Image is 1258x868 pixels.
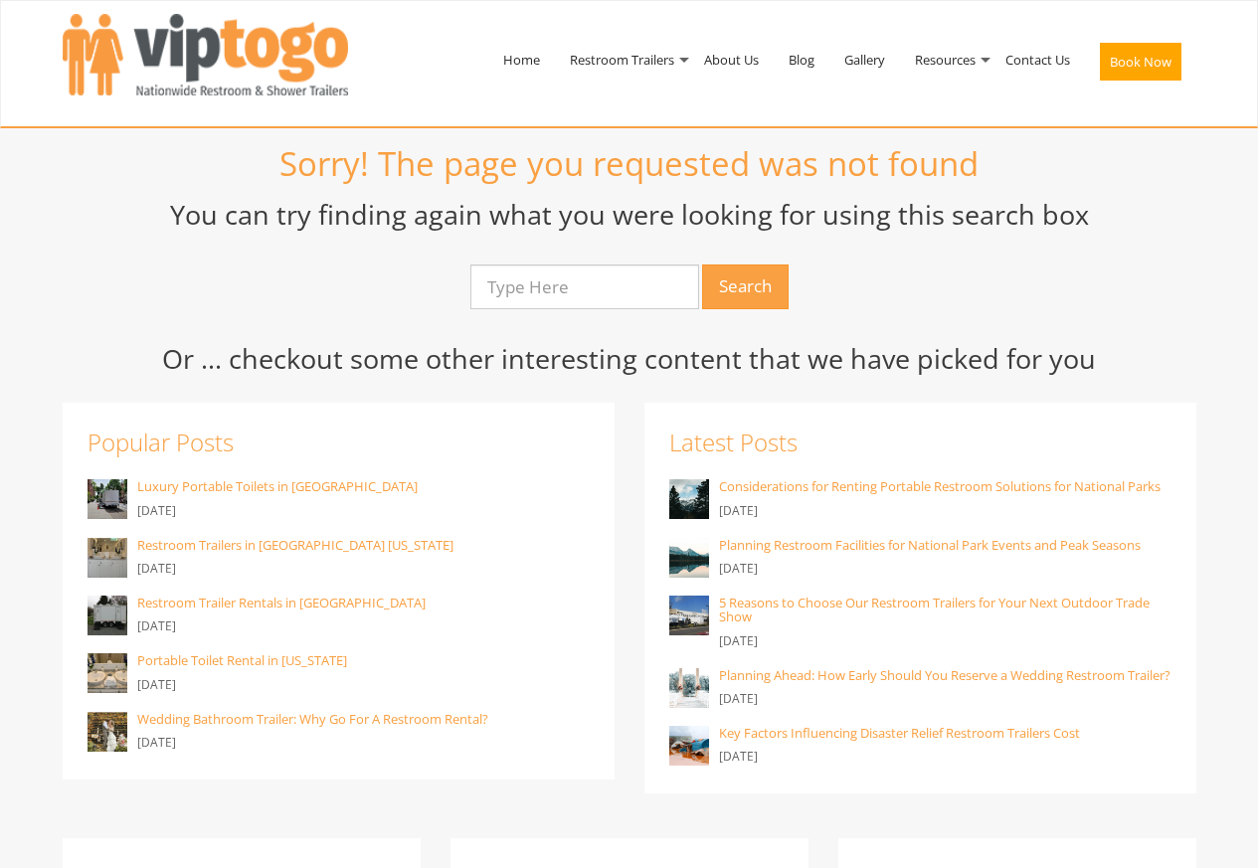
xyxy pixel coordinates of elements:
[719,477,1161,495] a: Considerations for Renting Portable Restroom Solutions for National Parks
[719,499,1171,523] p: [DATE]
[88,538,127,578] img: Comfortable-and-Luxurious-restroom-trailers-Austin-TX-150x150.jpg
[137,614,590,638] p: [DATE]
[669,430,1171,455] h3: Latest Posts
[88,596,127,635] img: Restroom-Trailer-Rentals-Boston-Can-Be-Placed-Anywhere-150x150.jpg
[470,264,699,309] input: Type Here
[900,8,990,111] a: Resources
[719,745,1171,769] p: [DATE]
[669,668,709,708] img: Planning Ahead: How Early Should You Reserve a Wedding Restroom Trailer? - VIPTOGO
[488,8,555,111] a: Home
[719,629,1171,653] p: [DATE]
[88,653,127,693] img: Affordable-and-Luxurious-portable-toilet-rental-in-Maine-150x150.jpg
[137,536,453,554] a: Restroom Trailers in [GEOGRAPHIC_DATA] [US_STATE]
[137,557,590,581] p: [DATE]
[719,594,1150,625] a: 5 Reasons to Choose Our Restroom Trailers for Your Next Outdoor Trade Show
[137,499,590,523] p: [DATE]
[137,651,347,669] a: Portable Toilet Rental in [US_STATE]
[137,710,488,728] a: Wedding Bathroom Trailer: Why Go For A Restroom Rental?
[63,14,348,95] img: VIPTOGO
[829,8,900,111] a: Gallery
[1085,8,1196,123] a: Book Now
[88,712,127,752] img: Bride-and-groom-at-wedding-150x150.png
[990,8,1085,111] a: Contact Us
[137,594,426,611] a: Restroom Trailer Rentals in [GEOGRAPHIC_DATA]
[137,731,590,755] p: [DATE]
[702,264,789,309] button: Search
[88,430,590,455] h3: Popular Posts
[63,344,1196,374] h2: Or ... checkout some other interesting content that we have picked for you
[719,557,1171,581] p: [DATE]
[719,666,1170,684] a: Planning Ahead: How Early Should You Reserve a Wedding Restroom Trailer?
[689,8,774,111] a: About Us
[669,538,709,578] img: Planning Restroom Facilities for National Park Events and Peak Seasons - VIPTOGO
[774,8,829,111] a: Blog
[1100,43,1181,81] button: Book Now
[63,200,1196,230] h2: You can try finding again what you were looking for using this search box
[555,8,689,111] a: Restroom Trailers
[137,673,590,697] p: [DATE]
[63,146,1196,182] h1: Sorry! The page you requested was not found
[669,726,709,766] img: Key Factors Influencing Disaster Relief Restroom Trailers Cost - VIPTOGO
[669,479,709,519] img: Considerations for Renting Portable Restroom Solutions for National Parks - VIPTOGO
[88,479,127,519] img: Luxury-portable-toilets-in-NYC-150x150.jpg
[719,724,1080,742] a: Key Factors Influencing Disaster Relief Restroom Trailers Cost
[137,477,418,495] a: Luxury Portable Toilets in [GEOGRAPHIC_DATA]
[669,596,709,635] img: 5 Reasons to Choose Our Restroom Trailers for Your Next Outdoor Trade Show - VIPTOGO
[719,536,1141,554] a: Planning Restroom Facilities for National Park Events and Peak Seasons
[719,687,1171,711] p: [DATE]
